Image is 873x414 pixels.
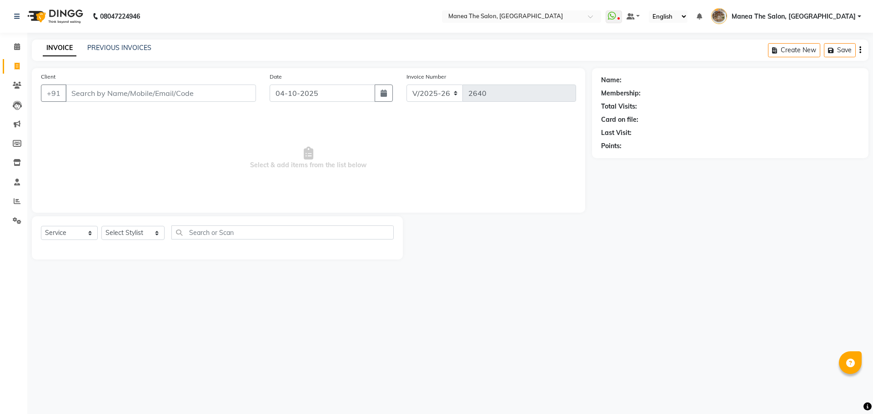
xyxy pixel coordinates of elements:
[65,85,256,102] input: Search by Name/Mobile/Email/Code
[835,378,864,405] iframe: chat widget
[100,4,140,29] b: 08047224946
[41,73,55,81] label: Client
[768,43,820,57] button: Create New
[601,89,641,98] div: Membership:
[732,12,856,21] span: Manea The Salon, [GEOGRAPHIC_DATA]
[41,85,66,102] button: +91
[87,44,151,52] a: PREVIOUS INVOICES
[406,73,446,81] label: Invoice Number
[171,225,394,239] input: Search or Scan
[41,113,576,204] span: Select & add items from the list below
[23,4,85,29] img: logo
[824,43,856,57] button: Save
[711,8,727,24] img: Manea The Salon, Kanuru
[601,128,632,138] div: Last Visit:
[270,73,282,81] label: Date
[601,102,637,111] div: Total Visits:
[601,115,638,125] div: Card on file:
[601,141,622,151] div: Points:
[601,75,622,85] div: Name:
[43,40,76,56] a: INVOICE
